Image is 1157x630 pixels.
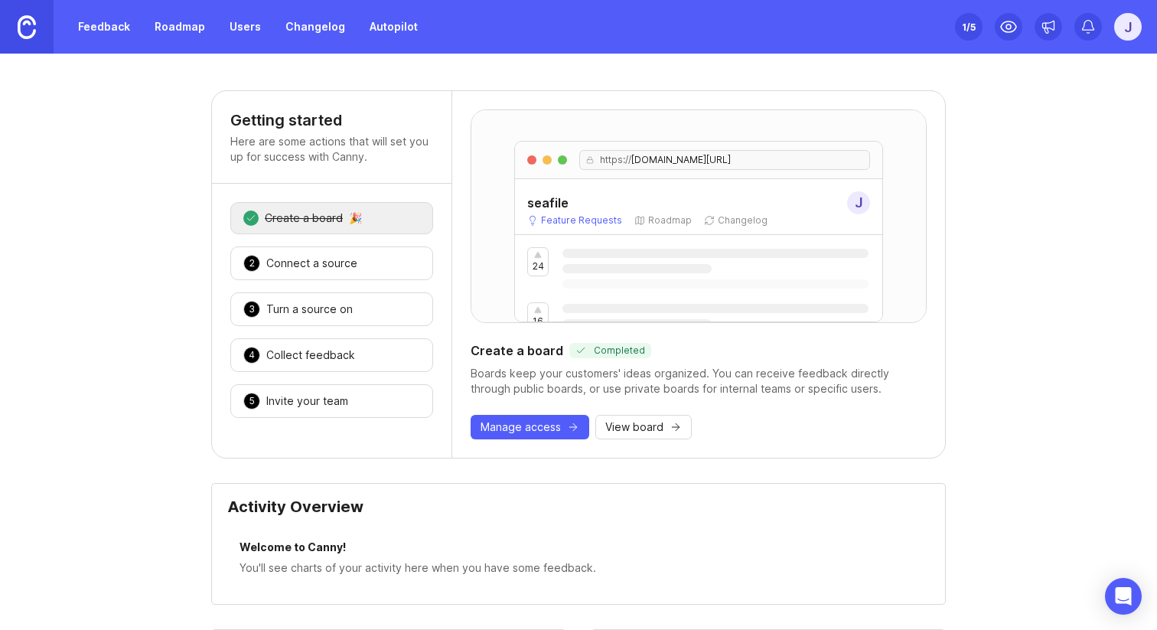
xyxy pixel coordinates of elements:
p: Here are some actions that will set you up for success with Canny. [230,134,433,165]
button: 1/5 [955,13,983,41]
div: 2 [243,255,260,272]
div: Invite your team [266,393,348,409]
span: https:// [594,154,631,166]
p: 24 [533,260,544,273]
div: 1 /5 [962,16,976,38]
div: 🎉 [349,213,362,224]
p: Feature Requests [541,214,622,227]
span: [DOMAIN_NAME][URL] [631,154,731,166]
div: Collect feedback [266,348,355,363]
div: 4 [243,347,260,364]
div: 5 [243,393,260,410]
div: Welcome to Canny! [240,539,917,560]
div: Open Intercom Messenger [1105,578,1142,615]
span: View board [605,419,663,435]
div: You'll see charts of your activity here when you have some feedback. [240,560,917,576]
a: Feedback [69,13,139,41]
p: Roadmap [648,214,692,227]
div: Activity Overview [227,499,930,527]
button: Manage access [471,415,589,439]
button: j [1114,13,1142,41]
p: Changelog [718,214,768,227]
img: Canny Home [18,15,36,39]
a: Changelog [276,13,354,41]
div: Connect a source [266,256,357,271]
div: Create a board [471,341,927,360]
div: Boards keep your customers' ideas organized. You can receive feedback directly through public boa... [471,366,927,397]
p: 16 [533,315,543,328]
div: Turn a source on [266,302,353,317]
h5: seafile [527,194,569,212]
div: j [847,191,870,214]
div: 3 [243,301,260,318]
a: Users [220,13,270,41]
a: Roadmap [145,13,214,41]
a: Autopilot [360,13,427,41]
span: Manage access [481,419,561,435]
button: View board [595,415,692,439]
h4: Getting started [230,109,433,131]
div: Create a board [265,211,343,226]
div: Completed [575,344,645,357]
